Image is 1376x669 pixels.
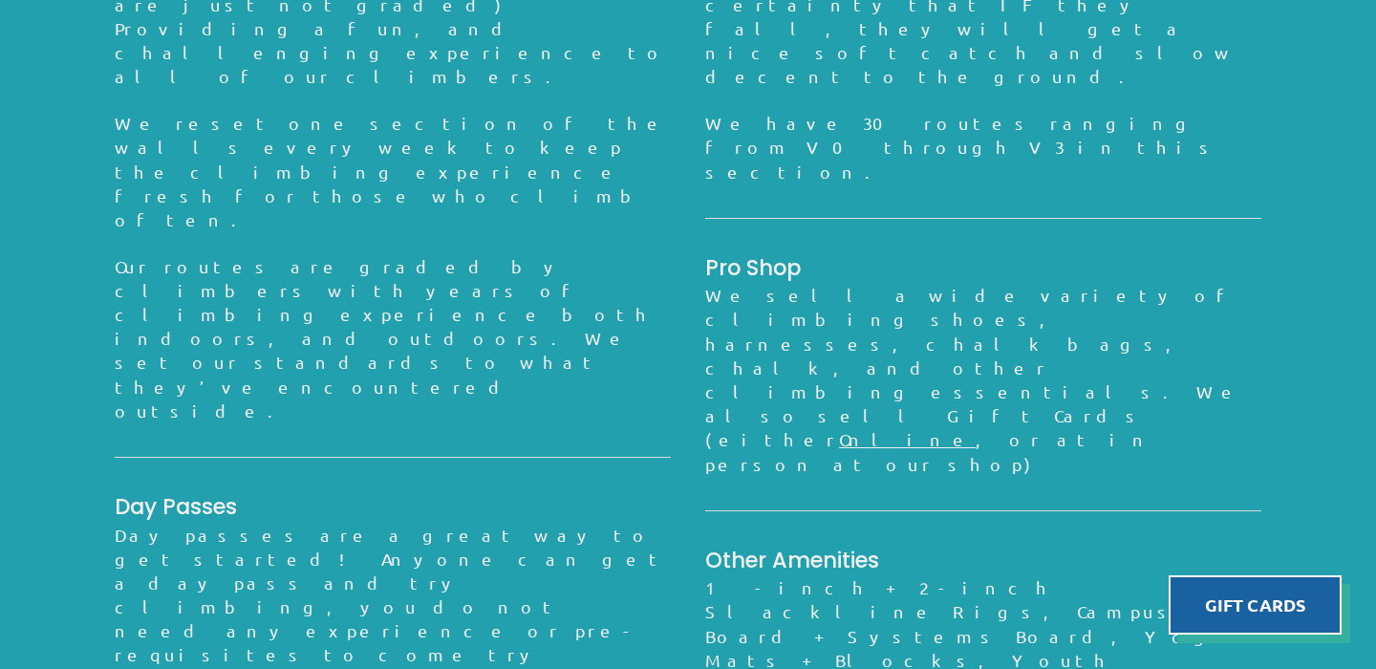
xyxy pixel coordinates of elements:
[115,111,671,231] p: We reset one section of the walls every week to keep the climbing experience fresh for those who ...
[705,253,1261,284] h2: Pro Shop
[705,283,1261,476] div: We sell a wide variety of climbing shoes, harnesses, chalk bags, chalk, and other climbing essent...
[705,111,1261,183] p: We have 30 routes ranging from V0 through V3 in this section.
[839,429,976,449] a: Online
[705,546,1261,576] h2: Other Amenities
[115,254,671,422] p: Our routes are graded by climbers with years of climbing experience both indoors, and outdoors. W...
[115,492,671,523] h2: Day Passes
